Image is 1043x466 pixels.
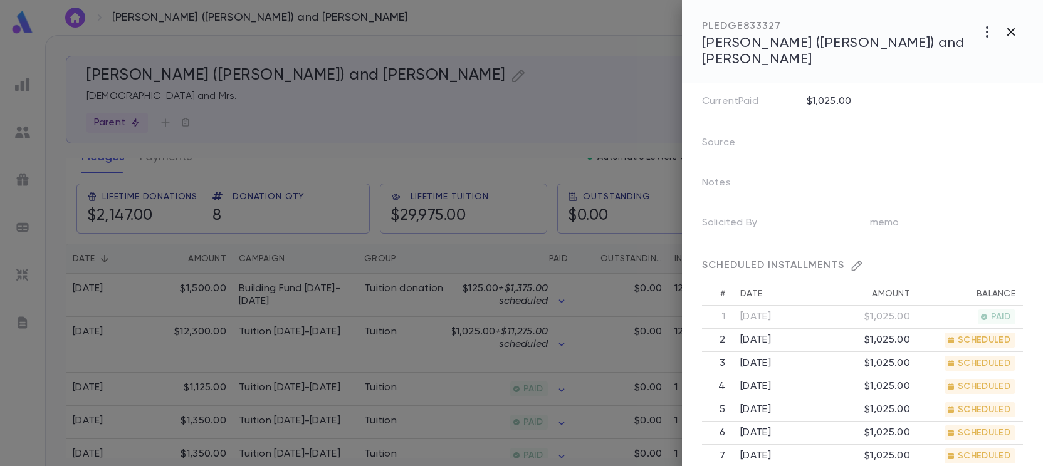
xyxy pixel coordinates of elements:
[825,422,918,445] td: $1,025.00
[733,398,825,422] td: [DATE]
[733,375,825,398] td: [DATE]
[953,405,1015,415] span: SCHEDULED
[986,312,1015,322] span: PAID
[702,398,733,422] th: 5
[702,329,733,352] th: 2
[702,133,755,158] p: Source
[702,352,733,375] th: 3
[733,422,825,445] td: [DATE]
[733,306,825,329] td: [DATE]
[825,398,918,422] td: $1,025.00
[702,36,965,66] span: [PERSON_NAME] ([PERSON_NAME]) and [PERSON_NAME]
[825,352,918,375] td: $1,025.00
[953,381,1015,391] span: SCHEDULED
[953,335,1015,345] span: SCHEDULED
[953,358,1015,368] span: SCHEDULED
[807,95,851,108] p: $1,025.00
[825,282,918,306] th: Amount
[733,352,825,375] td: [DATE]
[702,282,733,306] th: #
[702,213,777,238] p: Solicited By
[702,259,1023,272] div: SCHEDULED INSTALLMENTS
[870,213,920,238] p: memo
[918,282,1023,306] th: Balance
[702,173,751,198] p: Notes
[825,329,918,352] td: $1,025.00
[702,422,733,445] th: 6
[733,282,825,306] th: Date
[953,428,1015,438] span: SCHEDULED
[702,20,975,33] div: PLEDGE 833327
[702,306,733,329] th: 1
[825,306,918,329] td: $1,025.00
[702,95,758,108] p: Current Paid
[825,375,918,398] td: $1,025.00
[702,375,733,398] th: 4
[953,451,1015,461] span: SCHEDULED
[733,329,825,352] td: [DATE]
